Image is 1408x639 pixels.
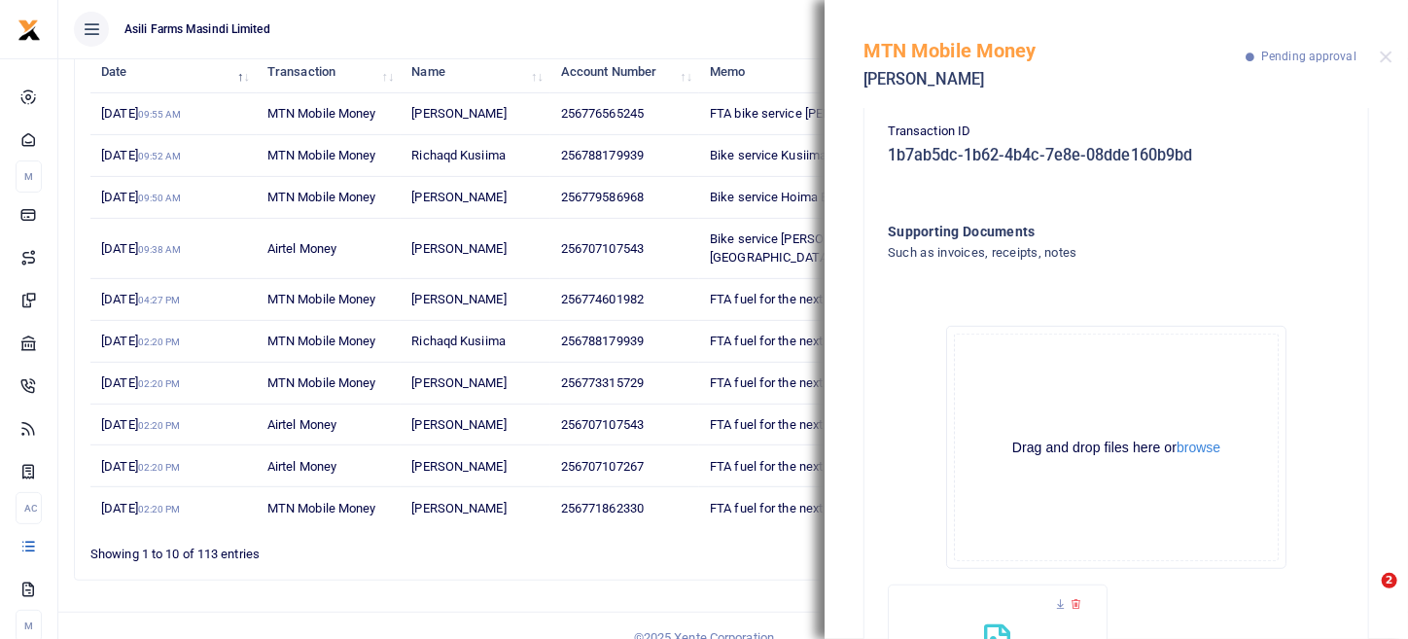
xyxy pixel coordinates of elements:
[710,375,869,390] span: FTA fuel for the next 20 days
[561,292,644,306] span: 256774601982
[101,501,180,515] span: [DATE]
[888,122,1345,142] p: Transaction ID
[955,439,1278,457] div: Drag and drop files here or
[710,501,869,515] span: FTA fuel for the next 20 days
[18,21,41,36] a: logo-small logo-large logo-large
[561,241,644,256] span: 256707107543
[710,292,869,306] span: FTA fuel for the next 20 days
[1177,441,1220,454] button: browse
[267,334,376,348] span: MTN Mobile Money
[101,190,181,204] span: [DATE]
[561,417,644,432] span: 256707107543
[138,193,182,203] small: 09:50 AM
[101,241,181,256] span: [DATE]
[117,20,278,38] span: Asili Farms Masindi Limited
[710,106,899,121] span: FTA bike service [PERSON_NAME]
[101,417,180,432] span: [DATE]
[267,501,376,515] span: MTN Mobile Money
[1380,51,1392,63] button: Close
[267,106,376,121] span: MTN Mobile Money
[411,501,506,515] span: [PERSON_NAME]
[888,221,1266,242] h4: Supporting Documents
[101,106,181,121] span: [DATE]
[138,295,181,305] small: 04:27 PM
[90,534,618,564] div: Showing 1 to 10 of 113 entries
[267,148,376,162] span: MTN Mobile Money
[138,420,181,431] small: 02:20 PM
[561,106,644,121] span: 256776565245
[411,148,506,162] span: Richaqd Kusiima
[561,375,644,390] span: 256773315729
[863,39,1246,62] h5: MTN Mobile Money
[561,148,644,162] span: 256788179939
[710,334,869,348] span: FTA fuel for the next 20 days
[699,52,932,93] th: Memo: activate to sort column ascending
[267,241,336,256] span: Airtel Money
[888,146,1345,165] h5: 1b7ab5dc-1b62-4b4c-7e8e-08dde160b9bd
[138,504,181,515] small: 02:20 PM
[411,334,506,348] span: Richaqd Kusiima
[138,244,182,255] small: 09:38 AM
[101,148,181,162] span: [DATE]
[561,459,644,474] span: 256707107267
[138,151,182,161] small: 09:52 AM
[1382,573,1397,588] span: 2
[138,462,181,473] small: 02:20 PM
[101,375,180,390] span: [DATE]
[267,417,336,432] span: Airtel Money
[1342,573,1389,620] iframe: Intercom live chat
[710,148,874,162] span: Bike service Kusiima Masindi
[710,190,859,204] span: Bike service Hoima Buliisa
[710,231,876,266] span: Bike service [PERSON_NAME][GEOGRAPHIC_DATA]
[257,52,401,93] th: Transaction: activate to sort column ascending
[561,190,644,204] span: 256779586968
[138,378,181,389] small: 02:20 PM
[863,70,1246,89] h5: [PERSON_NAME]
[16,160,42,193] li: M
[550,52,699,93] th: Account Number: activate to sort column ascending
[90,52,257,93] th: Date: activate to sort column descending
[138,337,181,347] small: 02:20 PM
[946,326,1286,569] div: File Uploader
[101,459,180,474] span: [DATE]
[18,18,41,42] img: logo-small
[1261,50,1356,63] span: Pending approval
[411,292,506,306] span: [PERSON_NAME]
[561,501,644,515] span: 256771862330
[561,334,644,348] span: 256788179939
[411,375,506,390] span: [PERSON_NAME]
[411,241,506,256] span: [PERSON_NAME]
[16,492,42,524] li: Ac
[267,375,376,390] span: MTN Mobile Money
[267,190,376,204] span: MTN Mobile Money
[101,292,180,306] span: [DATE]
[401,52,550,93] th: Name: activate to sort column ascending
[138,109,182,120] small: 09:55 AM
[710,459,869,474] span: FTA fuel for the next 20 days
[411,417,506,432] span: [PERSON_NAME]
[888,242,1266,264] h4: Such as invoices, receipts, notes
[411,190,506,204] span: [PERSON_NAME]
[710,417,869,432] span: FTA fuel for the next 20 days
[267,292,376,306] span: MTN Mobile Money
[101,334,180,348] span: [DATE]
[411,459,506,474] span: [PERSON_NAME]
[267,459,336,474] span: Airtel Money
[411,106,506,121] span: [PERSON_NAME]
